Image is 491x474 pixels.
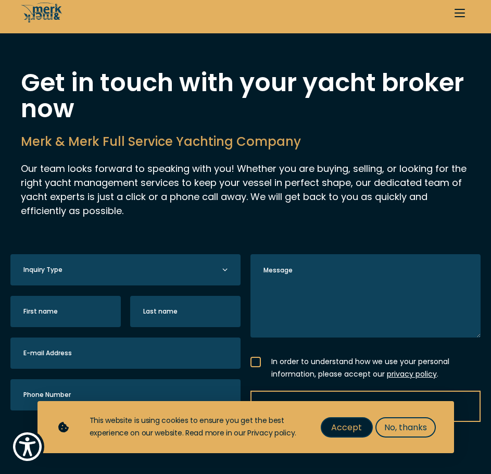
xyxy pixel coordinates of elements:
span: In order to understand how we use your personal information, please accept our . [271,352,481,380]
label: E-mail Address [23,348,72,358]
p: Our team looks forward to speaking with you! Whether you are buying, selling, or looking for the ... [21,161,470,218]
h2: Merk & Merk Full Service Yachting Company [21,132,470,151]
label: Message [263,266,293,275]
span: No, thanks [384,421,427,434]
span: Send your inquiry [331,400,400,413]
span: Accept [331,421,362,434]
button: Accept [321,417,373,438]
h1: Get in touch with your yacht broker now [21,70,470,122]
a: privacy policy [387,369,437,379]
div: This website is using cookies to ensure you get the best experience on our website. Read more in ... [90,415,300,440]
button: No, thanks [375,417,436,438]
label: Phone Number [23,390,71,400]
label: Inquiry Type [23,265,62,275]
label: Last name [143,307,178,316]
button: Send your inquiry [250,391,481,422]
label: First name [23,307,58,316]
button: Show Accessibility Preferences [10,430,44,464]
a: Privacy policy [247,428,295,438]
